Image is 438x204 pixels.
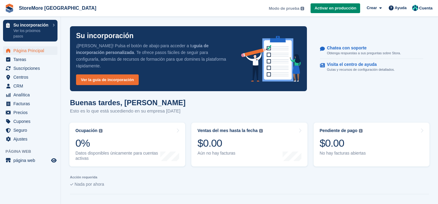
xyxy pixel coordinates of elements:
a: menu [3,82,57,90]
p: Esto es lo que está sucediendo en su empresa [DATE] [70,108,186,115]
a: menu [3,135,57,143]
img: icon-info-grey-7440780725fd019a000dd9b08b2336e03edf1995a4989e88bcd33f0948082b44.svg [259,129,263,133]
a: Vista previa de la tienda [50,157,57,164]
span: Crear [367,5,377,11]
p: Acción requerida [70,175,429,179]
span: Tareas [13,55,50,64]
span: Centros [13,73,50,81]
p: Guías y recursos de configuración detallados. [327,67,395,72]
span: Precios [13,108,50,117]
img: icon-info-grey-7440780725fd019a000dd9b08b2336e03edf1995a4989e88bcd33f0948082b44.svg [99,129,103,133]
div: $0.00 [197,137,263,149]
span: Seguro [13,126,50,134]
span: Suscripciones [13,64,50,73]
div: Ocupación [75,128,97,133]
a: StoreMore [GEOGRAPHIC_DATA] [16,3,99,13]
span: Facturas [13,99,50,108]
div: $0.00 [320,137,366,149]
p: Su incorporación [76,32,134,39]
a: menu [3,73,57,81]
a: Ver la guía de incorporación [76,74,139,85]
span: Página web [5,149,61,155]
a: menu [3,91,57,99]
a: Su incorporación Ver los próximos pasos [3,20,57,41]
span: CRM [13,82,50,90]
a: Chatea con soporte Obtenga respuestas a sus preguntas sobre Stora. [320,42,423,59]
img: stora-icon-8386f47178a22dfd0bd8f6a31ec36ba5ce8667c1dd55bd0f319d3a0aa187defe.svg [5,4,14,13]
span: Nada por ahora [75,182,104,187]
div: Pendiente de pago [320,128,357,133]
a: menu [3,108,57,117]
span: Ayuda [395,5,407,11]
a: menu [3,99,57,108]
a: Pendiente de pago $0.00 No hay facturas abiertas [314,123,429,166]
span: Cupones [13,117,50,126]
div: No hay facturas abiertas [320,151,366,156]
a: menú [3,156,57,165]
img: icon-info-grey-7440780725fd019a000dd9b08b2336e03edf1995a4989e88bcd33f0948082b44.svg [359,129,363,133]
a: Visita el centro de ayuda Guías y recursos de configuración detallados. [320,59,423,75]
img: blank_slate_check_icon-ba018cac091ee9be17c0a81a6c232d5eb81de652e7a59be601be346b1b6ddf79.svg [70,183,73,186]
p: ¡[PERSON_NAME]! Pulsa el botón de abajo para acceder a tu . Te ofrece pasos fáciles de seguir par... [76,42,231,69]
a: menu [3,117,57,126]
p: Chatea con soporte [327,45,396,51]
a: menu [3,126,57,134]
a: Activar en producción [311,3,360,13]
a: menu [3,46,57,55]
a: menu [3,64,57,73]
span: Ajustes [13,135,50,143]
p: Su incorporación [13,23,50,27]
img: onboarding-info-6c161a55d2c0e0a8cae90662b2fe09162a5109e8cc188191df67fb4f79e88e88.svg [241,36,301,82]
img: icon-info-grey-7440780725fd019a000dd9b08b2336e03edf1995a4989e88bcd33f0948082b44.svg [301,7,304,10]
div: Datos disponibles únicamente para cuentas activas [75,151,160,161]
div: Ventas del mes hasta la fecha [197,128,258,133]
a: Ocupación 0% Datos disponibles únicamente para cuentas activas [69,123,185,166]
span: Modo de prueba [269,5,299,12]
span: Activar en producción [315,5,356,11]
span: Analítica [13,91,50,99]
p: Visita el centro de ayuda [327,62,390,67]
span: página web [13,156,50,165]
span: Página Principal [13,46,50,55]
a: Ventas del mes hasta la fecha $0.00 Aún no hay facturas [191,123,307,166]
span: Cuenta [419,5,433,11]
a: menu [3,55,57,64]
div: Aún no hay facturas [197,151,263,156]
strong: guía de incorporación personalizada [76,43,209,55]
img: Maria Vela Padilla [412,5,418,11]
p: Obtenga respuestas a sus preguntas sobre Stora. [327,51,401,56]
h1: Buenas tardes, [PERSON_NAME] [70,98,186,107]
p: Ver los próximos pasos [13,28,50,39]
div: 0% [75,137,160,149]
